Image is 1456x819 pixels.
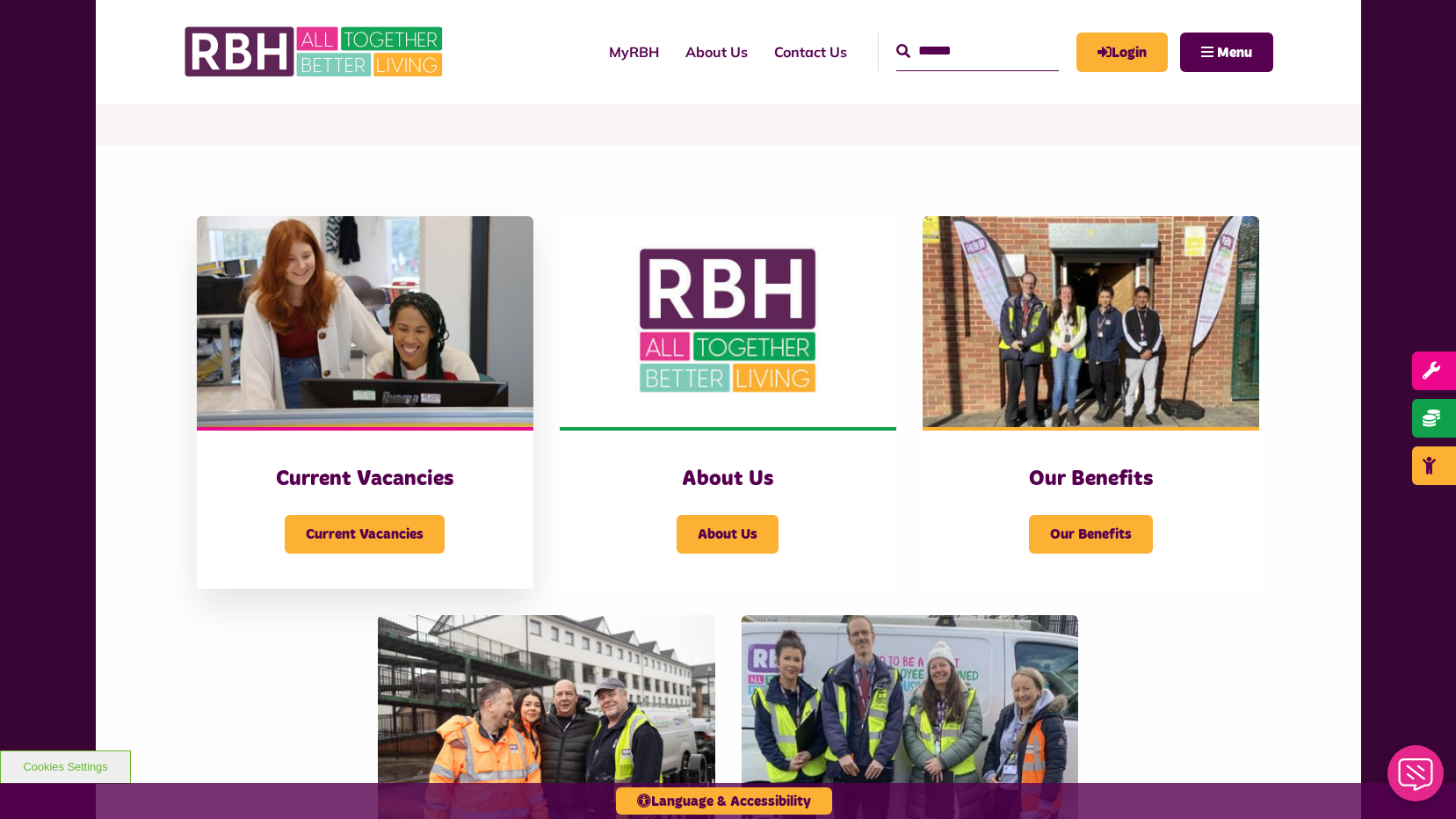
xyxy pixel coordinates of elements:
button: Language & Accessibility [616,787,832,815]
button: Navigation [1180,33,1273,72]
a: MyRBH [1076,33,1168,72]
a: Our Benefits Our Benefits [923,216,1259,589]
img: RBH Logo Social Media 480X360 (1) [560,216,896,427]
img: IMG 1470 [197,216,533,427]
a: About Us [672,28,761,76]
a: Current Vacancies Current Vacancies [197,216,533,589]
img: RBH [184,18,447,86]
span: About Us [677,515,779,554]
h3: Current Vacancies [232,466,498,493]
h3: Our Benefits [958,466,1224,493]
span: Menu [1217,46,1252,60]
a: Contact Us [761,28,860,76]
input: Search [896,33,1059,70]
span: Current Vacancies [285,515,445,554]
span: Our Benefits [1029,515,1153,554]
h3: About Us [595,466,861,493]
img: Dropinfreehold2 [923,216,1259,427]
iframe: Netcall Web Assistant for live chat [1377,740,1456,819]
a: About Us About Us [560,216,896,589]
a: MyRBH [596,28,672,76]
